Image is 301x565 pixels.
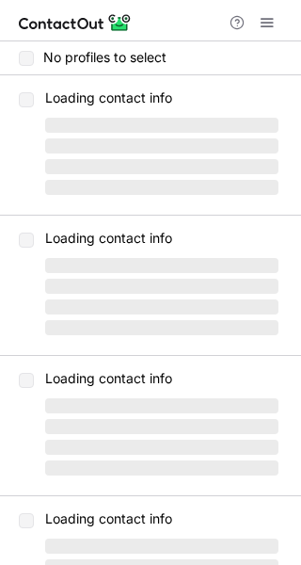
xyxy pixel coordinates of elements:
[45,371,278,386] p: Loading contact info
[45,138,278,153] span: ‌
[45,231,278,246] p: Loading contact info
[45,279,278,294] span: ‌
[19,11,132,34] img: ContactOut v5.3.10
[45,460,278,476] span: ‌
[45,440,278,455] span: ‌
[45,118,278,133] span: ‌
[45,90,278,105] p: Loading contact info
[45,320,278,335] span: ‌
[45,419,278,434] span: ‌
[45,258,278,273] span: ‌
[45,299,278,315] span: ‌
[45,398,278,413] span: ‌
[45,159,278,174] span: ‌
[45,539,278,554] span: ‌
[45,511,278,526] p: Loading contact info
[45,180,278,195] span: ‌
